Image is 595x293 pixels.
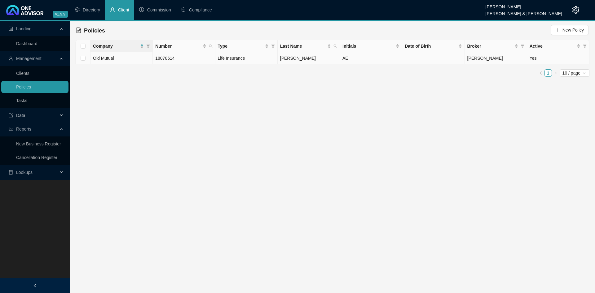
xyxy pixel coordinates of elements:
[118,7,129,12] span: Client
[537,69,544,77] button: left
[467,43,513,50] span: Broker
[583,44,587,48] span: filter
[537,69,544,77] li: Previous Page
[465,40,527,52] th: Broker
[208,41,214,51] span: search
[9,27,13,31] span: profile
[572,6,580,14] span: setting
[9,113,13,118] span: import
[6,5,43,15] img: 2df55531c6924b55f21c4cf5d4484680-logo-light.svg
[527,40,589,52] th: Active
[545,70,552,76] a: 1
[16,71,29,76] a: Clients
[333,44,337,48] span: search
[9,56,13,61] span: user
[189,7,212,12] span: Compliance
[527,52,589,64] td: Yes
[9,127,13,131] span: line-chart
[562,27,584,33] span: New Policy
[278,52,340,64] td: [PERSON_NAME]
[405,43,457,50] span: Date of Birth
[521,44,524,48] span: filter
[215,40,278,52] th: Type
[16,155,57,160] a: Cancellation Register
[519,41,526,51] span: filter
[544,69,552,77] li: 1
[145,41,151,51] span: filter
[110,7,115,12] span: user
[16,127,31,131] span: Reports
[270,41,276,51] span: filter
[278,40,340,52] th: Last Name
[551,25,589,35] button: New Policy
[340,40,402,52] th: Initials
[218,56,245,61] span: Life Insurance
[93,43,139,50] span: Company
[139,7,144,12] span: dollar
[16,98,27,103] a: Tasks
[16,113,25,118] span: Data
[84,28,105,34] span: Policies
[560,69,589,77] div: Page Size
[16,141,61,146] a: New Business Register
[530,43,575,50] span: Active
[562,70,587,76] span: 10 / page
[93,56,114,61] span: Old Mutual
[271,44,275,48] span: filter
[556,28,560,32] span: plus
[280,43,326,50] span: Last Name
[53,11,68,18] span: v1.9.9
[486,8,562,15] div: [PERSON_NAME] & [PERSON_NAME]
[16,84,31,89] a: Policies
[75,7,80,12] span: setting
[155,43,201,50] span: Number
[342,43,394,50] span: Initials
[33,283,37,288] span: left
[181,7,186,12] span: safety
[76,28,82,33] span: file-text
[552,69,559,77] button: right
[147,7,171,12] span: Commission
[582,41,588,51] span: filter
[155,56,174,61] span: 18078614
[9,170,13,175] span: database
[16,56,42,61] span: Management
[209,44,213,48] span: search
[83,7,100,12] span: Directory
[554,71,558,75] span: right
[146,44,150,48] span: filter
[486,2,562,8] div: [PERSON_NAME]
[16,170,33,175] span: Lookups
[16,41,37,46] a: Dashboard
[153,40,215,52] th: Number
[402,40,465,52] th: Date of Birth
[218,43,264,50] span: Type
[552,69,559,77] li: Next Page
[16,26,32,31] span: Landing
[539,71,543,75] span: left
[332,41,338,51] span: search
[340,52,402,64] td: AE
[467,56,503,61] span: [PERSON_NAME]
